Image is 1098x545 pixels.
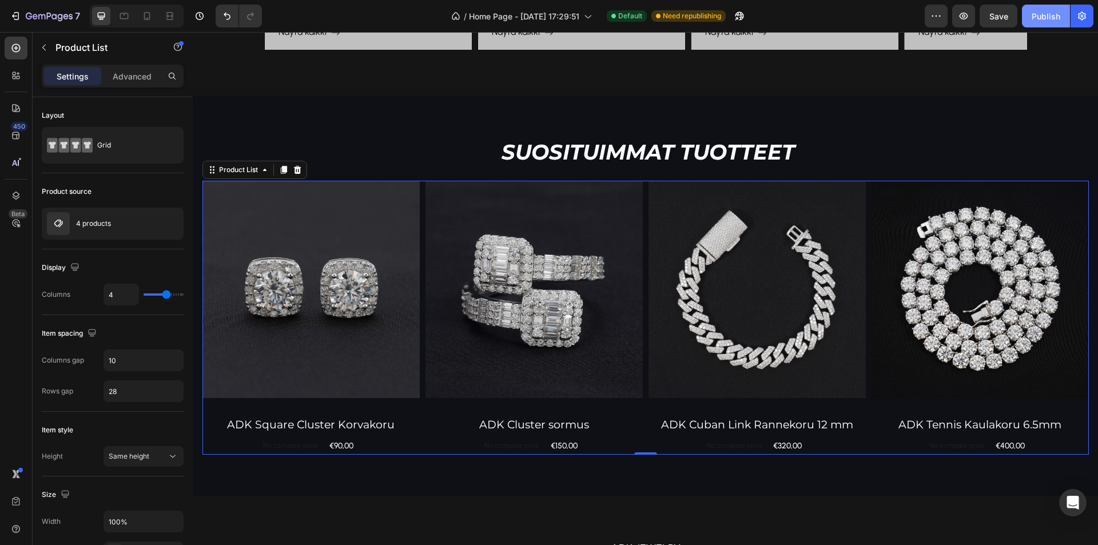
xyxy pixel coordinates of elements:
div: Product source [42,186,91,197]
div: Columns [42,289,70,300]
span: Same height [109,452,149,460]
div: Item spacing [42,326,99,341]
button: Same height [104,446,184,467]
input: Auto [104,381,183,401]
span: Suosituimmat tuotteet [309,107,602,133]
div: Open Intercom Messenger [1059,489,1087,516]
a: ADK Cluster sormus [233,385,450,401]
div: Product List [24,133,67,143]
div: 450 [11,122,27,131]
div: Rows gap [42,386,73,396]
p: No compare price [737,410,791,417]
p: No compare price [514,410,569,417]
div: Width [42,516,61,527]
button: Save [980,5,1017,27]
input: Auto [104,511,183,532]
p: ADK jewelry [257,506,649,527]
div: €90,00 [136,405,162,422]
button: 7 [5,5,85,27]
div: Columns gap [42,355,84,365]
div: Item style [42,425,73,435]
span: Need republishing [663,11,721,21]
iframe: Design area [193,32,1098,545]
p: Settings [57,70,89,82]
div: €400,00 [802,405,833,422]
p: 4 products [76,220,111,228]
a: ADK Cuban Link Rannekoru 12 mm [456,385,673,401]
div: Display [42,260,82,276]
div: Layout [42,110,64,121]
img: product feature img [47,212,70,235]
div: Undo/Redo [216,5,262,27]
a: ADK Square Cluster Korvakoru [10,385,227,401]
p: Product List [55,41,153,54]
span: Default [618,11,642,21]
p: Advanced [113,70,152,82]
div: Publish [1032,10,1060,22]
div: Grid [97,132,167,158]
button: Publish [1022,5,1070,27]
p: No compare price [70,410,125,417]
div: Beta [9,209,27,218]
div: €320,00 [579,405,610,422]
span: Save [989,11,1008,21]
div: €150,00 [357,405,386,422]
input: Auto [104,284,138,305]
div: Size [42,487,72,503]
span: Home Page - [DATE] 17:29:51 [469,10,579,22]
span: / [464,10,467,22]
input: Auto [104,350,183,371]
div: Height [42,451,63,462]
p: 7 [75,9,80,23]
p: No compare price [292,410,347,417]
a: ADK Tennis Kaulakoru 6.5mm [679,385,896,401]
